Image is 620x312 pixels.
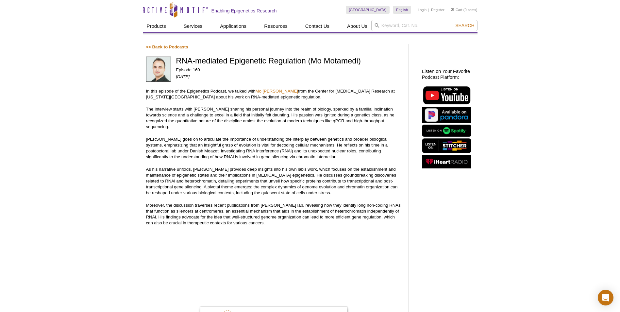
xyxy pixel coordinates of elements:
[176,57,402,66] h1: RNA-mediated Epigenetic Regulation (Mo Motamedi)
[455,23,474,28] span: Search
[451,6,478,14] li: (0 items)
[143,20,170,32] a: Products
[346,6,390,14] a: [GEOGRAPHIC_DATA]
[301,20,333,32] a: Contact Us
[146,88,402,100] p: In this episode of the Epigenetics Podcast, we talked with from the Center for [MEDICAL_DATA] Res...
[422,138,471,153] img: Listen on Stitcher
[146,233,402,282] iframe: RNA-mediated epigenetic regulation (Mo Motamedi)
[451,8,454,11] img: Your Cart
[176,74,190,79] em: [DATE]
[146,136,402,160] p: [PERSON_NAME] goes on to articulate the importance of understanding the interplay between genetic...
[453,23,476,28] button: Search
[371,20,478,31] input: Keyword, Cat. No.
[422,85,471,105] img: Listen on YouTube
[146,44,188,49] a: << Back to Podcasts
[260,20,292,32] a: Resources
[146,202,402,226] p: Moreover, the discussion traverses recent publications from [PERSON_NAME] lab, revealing how they...
[343,20,371,32] a: About Us
[256,89,298,94] a: Mo [PERSON_NAME]
[422,155,471,169] img: Listen on iHeartRadio
[146,166,402,196] p: As his narrative unfolds, [PERSON_NAME] provides deep insights into his own lab's work, which foc...
[431,8,444,12] a: Register
[451,8,462,12] a: Cart
[211,8,277,14] h2: Enabling Epigenetics Research
[393,6,411,14] a: English
[418,8,427,12] a: Login
[146,106,402,130] p: The Interview starts with [PERSON_NAME] sharing his personal journey into the realm of biology, s...
[598,290,613,305] div: Open Intercom Messenger
[216,20,250,32] a: Applications
[146,57,171,82] img: Mo Motamedi
[180,20,207,32] a: Services
[422,125,471,137] img: Listen on Spotify
[176,67,402,73] p: Episode 160
[422,68,474,80] h2: Listen on Your Favorite Podcast Platform:
[422,107,471,123] img: Listen on Pandora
